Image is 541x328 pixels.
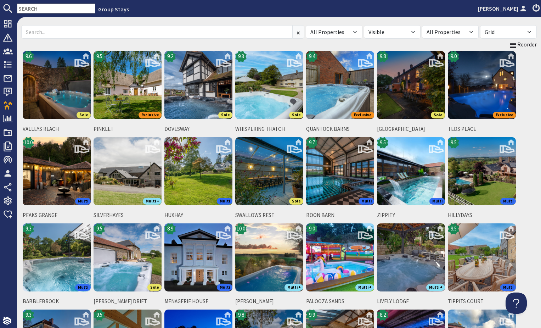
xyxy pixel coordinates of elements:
[431,112,445,118] span: Sole
[309,311,315,319] span: 9.9
[94,211,162,219] span: SILVERHAYES
[167,52,173,61] span: 9.2
[309,225,315,233] span: 9.0
[96,311,102,319] span: 9.5
[94,137,162,205] img: SILVERHAYES's icon
[305,222,376,308] a: PALOOZA SANDS's icon9.0Multi +PALOOZA SANDS
[238,52,244,61] span: 9.3
[139,112,162,118] span: Exclusive
[163,50,234,136] a: DOVESWAY's icon9.2SoleDOVESWAY
[234,50,305,136] a: WHISPERING THATCH's icon9.3SoleWHISPERING THATCH
[234,136,305,222] a: SWALLOWS REST's iconSoleSWALLOWS REST
[98,6,129,13] a: Group Stays
[355,284,374,291] span: Multi +
[306,298,374,306] span: PALOOZA SANDS
[429,198,445,205] span: Multi
[380,311,386,319] span: 8.2
[377,137,445,205] img: ZIPPITY's icon
[376,136,446,222] a: ZIPPITY's icon9.5MultiZIPPITY
[17,4,95,13] input: SEARCH
[94,125,162,133] span: PINKLET
[446,222,517,308] a: TIPPITS COURT's icon9.5MultiTIPPITS COURT
[96,225,102,233] span: 9.5
[448,137,516,205] img: HILLYDAYS's icon
[94,298,162,306] span: [PERSON_NAME] DRIFT
[380,52,386,61] span: 9.8
[94,223,162,291] img: MEADOWS DRIFT's icon
[306,51,374,119] img: QUANTOCK BARNS's icon
[164,223,232,291] img: MENAGERIE HOUSE's icon
[451,225,457,233] span: 9.5
[377,125,445,133] span: [GEOGRAPHIC_DATA]
[23,137,91,205] img: PEAKS GRANGE's icon
[3,317,11,325] img: staytech_i_w-64f4e8e9ee0a9c174fd5317b4b171b261742d2d393467e5bdba4413f4f884c10.svg
[21,222,92,308] a: BABBLEBROOK's icon9.3MultiBABBLEBROOK
[21,25,293,39] input: Search...
[143,198,162,205] span: Multi +
[306,125,374,133] span: QUANTOCK BARNS
[376,50,446,136] a: RIVERSIDE's icon9.8Sole[GEOGRAPHIC_DATA]
[21,136,92,222] a: PEAKS GRANGE's icon10.0MultiPEAKS GRANGE
[164,298,232,306] span: MENAGERIE HOUSE
[448,298,516,306] span: TIPPITS COURT
[92,222,163,308] a: MEADOWS DRIFT's icon9.5Sole[PERSON_NAME] DRIFT
[94,51,162,119] img: PINKLET's icon
[446,50,517,136] a: TEDS PLACE's icon9.0ExclusiveTEDS PLACE
[377,223,445,291] img: LIVELY LODGE's icon
[380,139,386,147] span: 9.5
[167,225,173,233] span: 8.9
[217,198,232,205] span: Multi
[493,112,516,118] span: Exclusive
[164,211,232,219] span: HUXHAY
[26,225,32,233] span: 9.3
[26,52,32,61] span: 9.6
[376,222,446,308] a: LIVELY LODGE's iconMulti +LIVELY LODGE
[235,223,303,291] img: BELLUS's icon
[75,284,91,291] span: Multi
[359,198,374,205] span: Multi
[218,112,232,118] span: Sole
[235,298,303,306] span: [PERSON_NAME]
[23,125,91,133] span: VALLEYS REACH
[377,298,445,306] span: LIVELY LODGE
[164,137,232,205] img: HUXHAY's icon
[306,223,374,291] img: PALOOZA SANDS's icon
[500,284,516,291] span: Multi
[305,50,376,136] a: QUANTOCK BARNS's icon9.4ExclusiveQUANTOCK BARNS
[305,136,376,222] a: BOON BARN's icon9.7MultiBOON BARN
[284,284,303,291] span: Multi +
[217,284,232,291] span: Multi
[289,112,303,118] span: Sole
[147,284,162,291] span: Sole
[309,52,315,61] span: 9.4
[92,136,163,222] a: SILVERHAYES's iconMulti +SILVERHAYES
[23,211,91,219] span: PEAKS GRANGE
[235,125,303,133] span: WHISPERING THATCH
[426,284,445,291] span: Multi +
[377,211,445,219] span: ZIPPITY
[21,50,92,136] a: VALLEYS REACH's icon9.6SoleVALLEYS REACH
[306,211,374,219] span: BOON BARN
[446,136,517,222] a: HILLYDAYS's icon9.5MultiHILLYDAYS
[164,51,232,119] img: DOVESWAY's icon
[289,198,303,205] span: Sole
[451,52,457,61] span: 9.0
[351,112,374,118] span: Exclusive
[164,125,232,133] span: DOVESWAY
[448,125,516,133] span: TEDS PLACE
[235,51,303,119] img: WHISPERING THATCH's icon
[377,51,445,119] img: RIVERSIDE's icon
[24,139,33,147] span: 10.0
[309,139,315,147] span: 9.7
[163,222,234,308] a: MENAGERIE HOUSE's icon8.9MultiMENAGERIE HOUSE
[77,112,91,118] span: Sole
[451,139,457,147] span: 9.5
[234,222,305,308] a: BELLUS's icon10.0Multi +[PERSON_NAME]
[23,51,91,119] img: VALLEYS REACH's icon
[23,298,91,306] span: BABBLEBROOK
[448,51,516,119] img: TEDS PLACE's icon
[237,225,245,233] span: 10.0
[163,136,234,222] a: HUXHAY's iconMultiHUXHAY
[75,198,91,205] span: Multi
[509,40,537,49] a: Reorder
